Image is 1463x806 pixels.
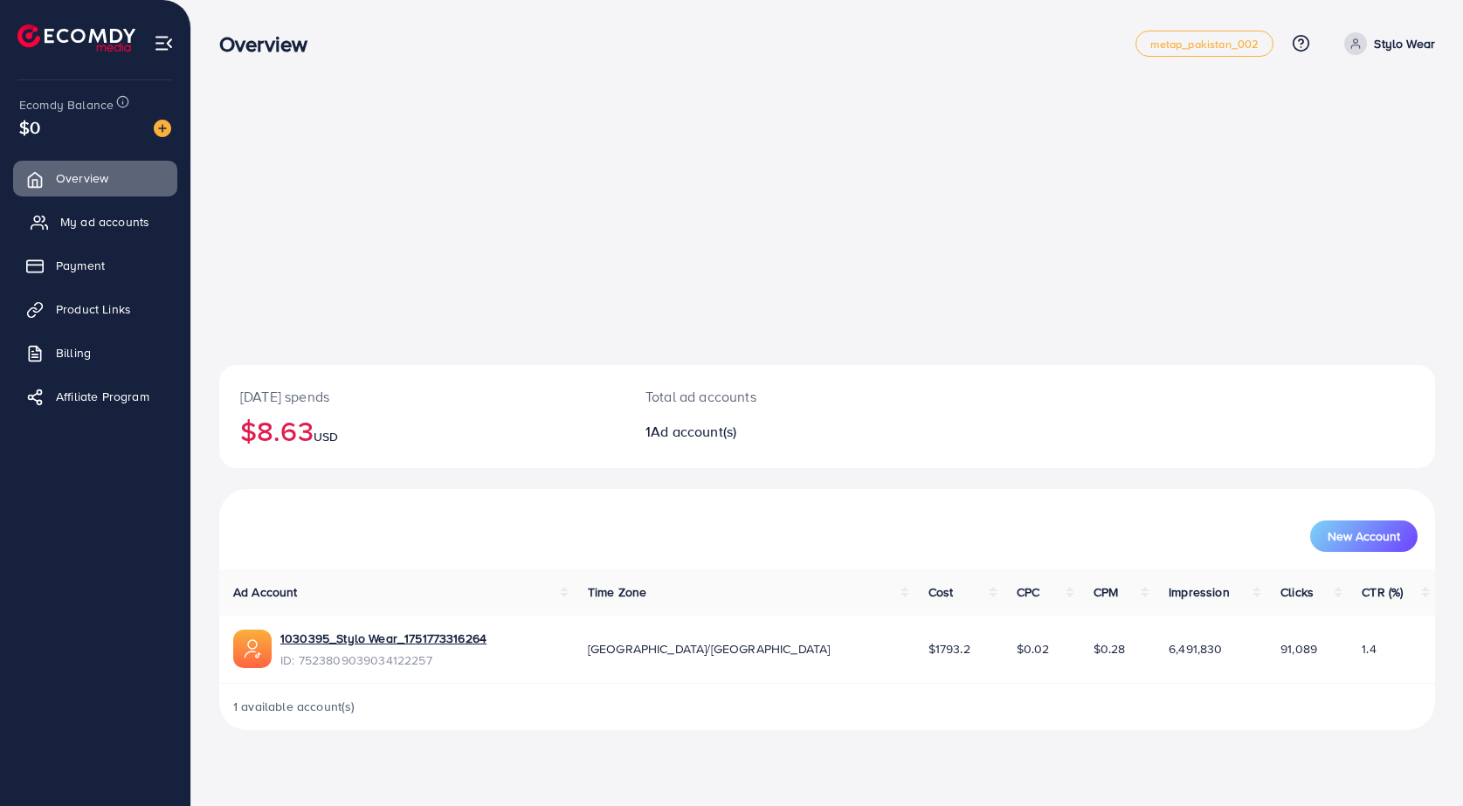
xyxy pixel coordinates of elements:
a: My ad accounts [13,204,177,239]
span: My ad accounts [60,213,149,231]
span: Ad account(s) [651,422,736,441]
span: CPC [1017,583,1039,601]
a: 1030395_Stylo Wear_1751773316264 [280,630,487,647]
span: Time Zone [588,583,646,601]
span: $0.28 [1094,640,1126,658]
span: ID: 7523809039034122257 [280,651,487,669]
img: ic-ads-acc.e4c84228.svg [233,630,272,668]
span: Billing [56,344,91,362]
button: New Account [1310,520,1418,552]
a: Payment [13,248,177,283]
img: logo [17,24,135,52]
span: 91,089 [1280,640,1317,658]
a: Billing [13,335,177,370]
span: $0 [19,114,40,140]
span: Ecomdy Balance [19,96,114,114]
span: USD [314,428,338,445]
p: Stylo Wear [1374,33,1435,54]
p: [DATE] spends [240,386,604,407]
h3: Overview [219,31,321,57]
span: metap_pakistan_002 [1150,38,1259,50]
p: Total ad accounts [645,386,907,407]
span: [GEOGRAPHIC_DATA]/[GEOGRAPHIC_DATA] [588,640,831,658]
span: Affiliate Program [56,388,149,405]
img: image [154,120,171,137]
span: Product Links [56,300,131,318]
a: Affiliate Program [13,379,177,414]
span: Payment [56,257,105,274]
span: 1.4 [1362,640,1376,658]
img: menu [154,33,174,53]
h2: 1 [645,424,907,440]
span: CPM [1094,583,1118,601]
a: Product Links [13,292,177,327]
span: $0.02 [1017,640,1050,658]
span: New Account [1328,530,1400,542]
a: Stylo Wear [1337,32,1435,55]
span: $1793.2 [928,640,970,658]
span: Cost [928,583,954,601]
span: 1 available account(s) [233,698,355,715]
span: Impression [1169,583,1230,601]
span: 6,491,830 [1169,640,1222,658]
span: CTR (%) [1362,583,1403,601]
a: metap_pakistan_002 [1135,31,1274,57]
h2: $8.63 [240,414,604,447]
span: Ad Account [233,583,298,601]
a: Overview [13,161,177,196]
span: Overview [56,169,108,187]
iframe: Chat [1389,727,1450,793]
span: Clicks [1280,583,1314,601]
